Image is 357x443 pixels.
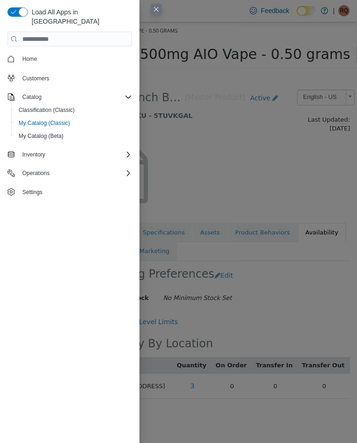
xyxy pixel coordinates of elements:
span: Customers [19,72,132,84]
span: Catalog [22,93,41,101]
a: Active [245,67,283,85]
span: Customers [22,75,49,82]
a: English - US [297,67,355,83]
span: Load All Apps in [GEOGRAPHIC_DATA] [28,7,132,26]
nav: Complex example [7,48,132,201]
a: Assets [192,201,227,220]
span: My Catalog (Beta) [19,132,64,140]
span: Blue Punch Breath 500mg AIO Vape - 0.50 grams [7,24,350,40]
button: Catalog [4,91,136,104]
a: Classification (Classic) [15,104,79,116]
h5: MASTER PRODUCT [7,63,82,72]
a: My Catalog [7,5,39,12]
a: Product Behaviors [228,201,297,220]
span: Settings [19,186,132,198]
button: My Catalog (Beta) [11,130,136,143]
h2: Ordering Preferences [96,245,214,259]
span: My Catalog (Beta) [15,130,132,142]
a: My Catalog (Classic) [15,117,74,129]
span: Operations [22,169,50,177]
a: Home [19,53,41,65]
i: No Minimum Stock Set [163,272,232,279]
span: My Catalog (Classic) [19,119,70,127]
a: Transfer Out [302,339,346,346]
a: General [96,201,135,220]
a: Settings [19,187,46,198]
button: Classification (Classic) [11,104,136,117]
a: Customers [19,73,53,84]
span: Operations [19,168,132,179]
span: Inventory [22,151,45,158]
span: [DATE] [330,103,350,110]
a: On Order [216,339,249,346]
button: My Catalog (Classic) [11,117,136,130]
small: [Master Product] [185,72,245,79]
span: Home [22,55,37,63]
td: 0 [252,352,298,377]
button: Inventory [4,148,136,161]
button: Inventory [19,149,49,160]
button: Close this dialog [151,4,162,15]
span: Home [19,53,132,65]
a: Transfer In [256,339,295,346]
button: Customers [4,71,136,85]
h5: CATALOG SKU - 5TUVKGAL [96,89,283,98]
a: My Catalog (Beta) [15,130,67,142]
button: Operations [19,168,53,179]
span: English - US [297,68,342,82]
span: Active [250,72,270,79]
span: My Catalog (Classic) [15,117,132,129]
span: Classification (Classic) [19,106,75,114]
span: Blue Punch Breath 500mg AIO Vape - 0.50 grams [50,5,178,12]
span: Inventory [19,149,132,160]
button: Home [4,52,136,65]
td: 0 [212,352,252,377]
button: Edit [214,245,238,262]
span: Last Updated: [308,94,350,101]
button: Settings [4,185,136,199]
span: Minimum Stock [96,272,149,279]
a: Marketing [132,219,177,239]
span: Catalog [19,91,132,103]
a: 3 [185,355,200,372]
td: 0 [298,352,350,377]
span: [STREET_ADDRESS] [105,360,165,367]
a: Cartridges [96,59,126,66]
span: Blue Punch Breath 500mg AIO Vape - 0.50 grams [96,68,185,83]
button: Catalog [19,91,45,103]
button: Set Location Level Limits [96,291,183,308]
a: Availability [298,201,346,220]
a: Specifications [135,201,192,220]
h2: Quantity By Location [96,314,213,329]
button: Operations [4,167,136,180]
a: Pricing [96,219,132,239]
a: Blue Punch Breath 500mg AIO Vape - 0.50 grams [7,76,82,114]
span: Settings [22,189,42,196]
a: Quantity [177,339,208,346]
button: Location [100,339,131,348]
span: Classification (Classic) [15,104,132,116]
